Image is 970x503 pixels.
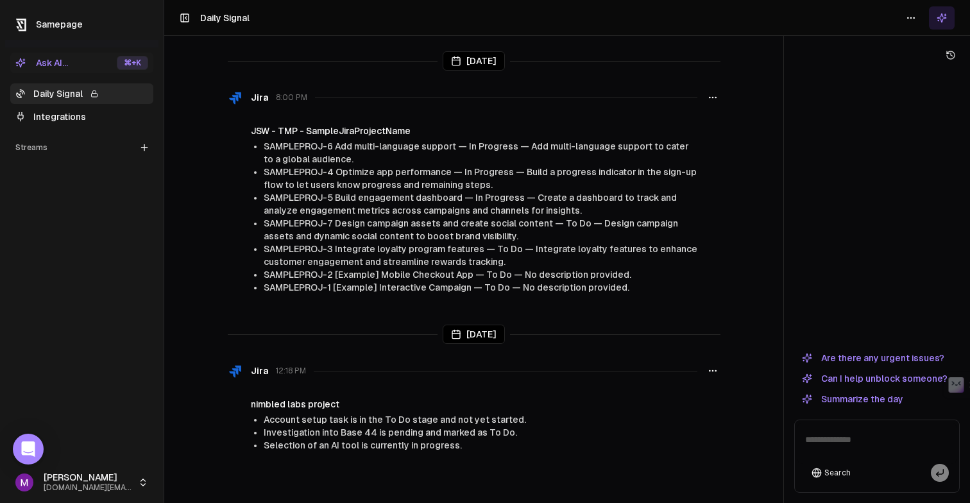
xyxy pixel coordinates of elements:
div: [DATE] [443,325,505,344]
button: Search [805,464,857,482]
a: Integrations [10,107,153,127]
button: Are there any urgent issues? [794,350,952,366]
img: Jira [228,90,243,105]
span: Account setup task is in the To Do stage and not yet started. [264,414,526,425]
span: SAMPLEPROJ-1 [Example] Interactive Campaign — To Do — No description provided. [264,282,629,293]
div: Ask AI... [15,56,68,69]
span: [PERSON_NAME] [44,472,133,484]
img: Jira [228,363,243,379]
div: Open Intercom Messenger [13,434,44,465]
img: _image [15,473,33,491]
span: Selection of an AI tool is currently in progress. [264,440,462,450]
span: SAMPLEPROJ-6 Add multi-language support — In Progress — Add multi-language support to cater to a ... [264,141,688,164]
div: [DATE] [443,51,505,71]
span: Samepage [36,19,83,30]
div: Streams [10,137,153,158]
a: Daily Signal [10,83,153,104]
span: SAMPLEPROJ-4 Optimize app performance — In Progress — Build a progress indicator in the sign-up f... [264,167,697,190]
span: 12:18 PM [276,366,306,376]
button: Can I help unblock someone? [794,371,955,386]
h4: nimbled labs project [251,398,697,411]
button: [PERSON_NAME][DOMAIN_NAME][EMAIL_ADDRESS][DOMAIN_NAME] [10,467,153,498]
h1: Daily Signal [200,12,250,24]
span: Jira [251,364,268,377]
span: Investigation into Base 44 is pending and marked as To Do. [264,427,517,438]
span: SAMPLEPROJ-2 [Example] Mobile Checkout App — To Do — No description provided. [264,269,631,280]
span: 8:00 PM [276,92,307,103]
span: SAMPLEPROJ-7 Design campaign assets and create social content — To Do — Design campaign assets an... [264,218,678,241]
div: ⌘ +K [117,56,148,70]
h4: JSW - TMP - SampleJiraProjectName [251,124,697,137]
span: Jira [251,91,268,104]
button: Summarize the day [794,391,911,407]
span: SAMPLEPROJ-5 Build engagement dashboard — In Progress — Create a dashboard to track and analyze e... [264,192,677,216]
button: Ask AI...⌘+K [10,53,153,73]
span: [DOMAIN_NAME][EMAIL_ADDRESS][DOMAIN_NAME] [44,483,133,493]
span: SAMPLEPROJ-3 Integrate loyalty program features — To Do — Integrate loyalty features to enhance c... [264,244,697,267]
